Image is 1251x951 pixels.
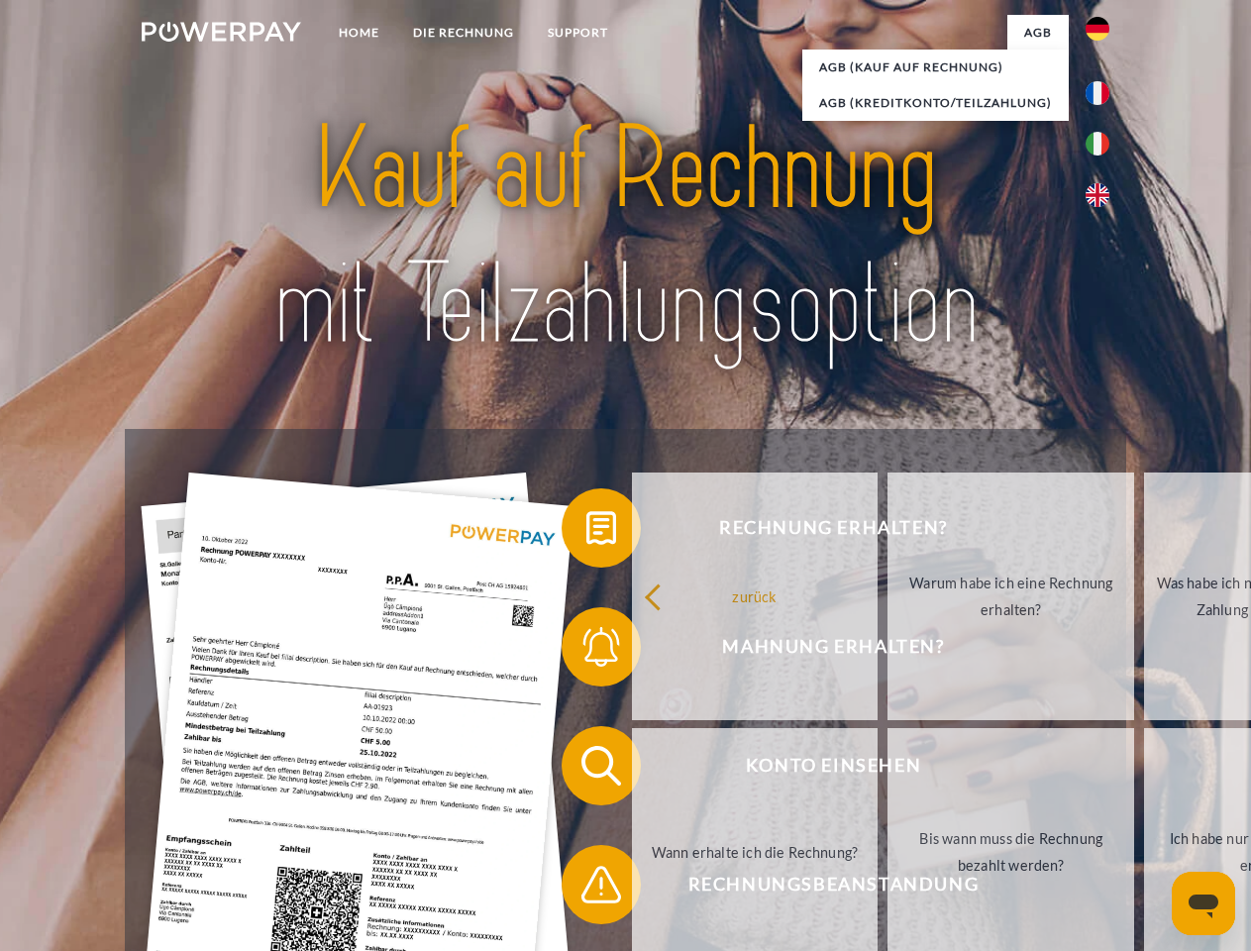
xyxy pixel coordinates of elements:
[644,838,867,865] div: Wann erhalte ich die Rechnung?
[1086,132,1109,156] img: it
[802,85,1069,121] a: AGB (Kreditkonto/Teilzahlung)
[644,582,867,609] div: zurück
[1086,183,1109,207] img: en
[802,50,1069,85] a: AGB (Kauf auf Rechnung)
[576,741,626,791] img: qb_search.svg
[1007,15,1069,51] a: agb
[562,488,1077,568] button: Rechnung erhalten?
[1086,81,1109,105] img: fr
[562,726,1077,805] button: Konto einsehen
[142,22,301,42] img: logo-powerpay-white.svg
[531,15,625,51] a: SUPPORT
[576,503,626,553] img: qb_bill.svg
[189,95,1062,379] img: title-powerpay_de.svg
[562,607,1077,687] button: Mahnung erhalten?
[322,15,396,51] a: Home
[899,570,1122,623] div: Warum habe ich eine Rechnung erhalten?
[396,15,531,51] a: DIE RECHNUNG
[899,825,1122,879] div: Bis wann muss die Rechnung bezahlt werden?
[576,622,626,672] img: qb_bell.svg
[576,860,626,909] img: qb_warning.svg
[1172,872,1235,935] iframe: Schaltfläche zum Öffnen des Messaging-Fensters
[1086,17,1109,41] img: de
[562,845,1077,924] button: Rechnungsbeanstandung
